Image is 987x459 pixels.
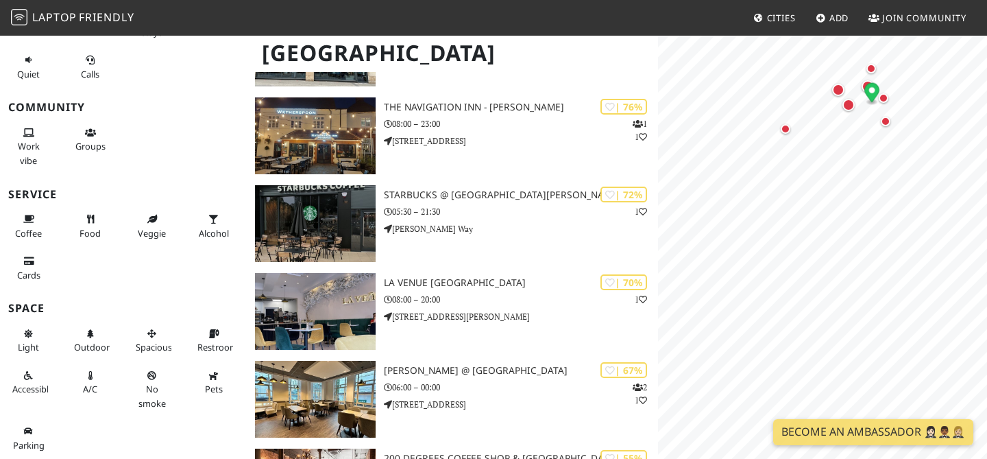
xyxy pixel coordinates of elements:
button: Restroom [193,322,234,359]
p: 1 [635,205,647,218]
p: [STREET_ADDRESS] [384,398,658,411]
p: [STREET_ADDRESS] [384,134,658,148]
span: Spacious [136,341,172,353]
span: Alcohol [199,227,229,239]
span: Pet friendly [205,383,223,395]
h3: Starbucks @ [GEOGRAPHIC_DATA][PERSON_NAME] [384,189,658,201]
div: | 72% [600,187,647,202]
img: LaptopFriendly [11,9,27,25]
button: Quiet [8,49,49,85]
p: 08:00 – 23:00 [384,117,658,130]
span: Quiet [17,68,40,80]
div: | 70% [600,274,647,290]
p: 05:30 – 21:30 [384,205,658,218]
div: Map marker [877,113,894,130]
span: Air conditioned [83,383,97,395]
div: Map marker [840,96,857,114]
span: Outdoor area [74,341,110,353]
span: Food [80,227,101,239]
button: Cards [8,250,49,286]
p: 2 1 [633,381,647,407]
p: [PERSON_NAME] Way [384,222,658,235]
div: Map marker [863,60,879,77]
img: Starbucks @ Sir Herbert Austin Way [255,185,376,262]
span: Restroom [197,341,238,353]
span: Cities [767,12,796,24]
span: Join Community [882,12,966,24]
h3: Community [8,101,239,114]
button: Light [8,322,49,359]
span: People working [18,140,40,166]
span: Veggie [138,227,166,239]
span: Add [829,12,849,24]
button: Work vibe [8,121,49,172]
p: [STREET_ADDRESS][PERSON_NAME] [384,310,658,323]
button: Pets [193,364,234,401]
span: Laptop [32,10,77,25]
button: Food [70,208,110,244]
span: Accessible [12,383,53,395]
a: Add [810,5,855,30]
img: Tim Hortons @ New St [255,361,376,438]
div: Map marker [777,121,794,137]
span: Natural light [18,341,39,353]
span: Coffee [15,227,42,239]
h3: Space [8,302,239,315]
a: The Navigation Inn - JD Wetherspoon | 76% 11 The Navigation Inn - [PERSON_NAME] 08:00 – 23:00 [ST... [247,97,658,174]
p: 08:00 – 20:00 [384,293,658,306]
p: 06:00 – 00:00 [384,381,658,394]
div: Map marker [864,82,879,105]
span: Long stays [141,12,162,38]
span: Smoke free [138,383,166,409]
button: Coffee [8,208,49,244]
h3: [PERSON_NAME] @ [GEOGRAPHIC_DATA] [384,365,658,377]
img: The Navigation Inn - JD Wetherspoon [255,97,376,174]
a: Cities [748,5,801,30]
h3: Service [8,188,239,201]
div: Map marker [829,81,847,99]
div: Map marker [859,78,877,95]
button: No smoke [132,364,172,414]
span: Parking [13,439,45,451]
button: Accessible [8,364,49,401]
h1: [GEOGRAPHIC_DATA] [251,34,655,72]
img: La Venue Coffee House [255,273,376,350]
button: Calls [70,49,110,85]
button: A/C [70,364,110,401]
button: Spacious [132,322,172,359]
p: 1 [635,293,647,306]
button: Outdoor [70,322,110,359]
div: | 76% [600,99,647,115]
a: LaptopFriendly LaptopFriendly [11,6,134,30]
span: Credit cards [17,269,40,281]
h3: The Navigation Inn - [PERSON_NAME] [384,102,658,113]
button: Veggie [132,208,172,244]
p: 1 1 [633,117,647,143]
span: Group tables [75,140,106,152]
a: Join Community [863,5,972,30]
h3: La Venue [GEOGRAPHIC_DATA] [384,277,658,289]
button: Parking [8,420,49,456]
a: Become an Ambassador 🤵🏻‍♀️🤵🏾‍♂️🤵🏼‍♀️ [773,419,973,445]
a: Tim Hortons @ New St | 67% 21 [PERSON_NAME] @ [GEOGRAPHIC_DATA] 06:00 – 00:00 [STREET_ADDRESS] [247,361,658,438]
button: Groups [70,121,110,158]
span: Video/audio calls [81,68,99,80]
div: Map marker [875,90,892,106]
a: Starbucks @ Sir Herbert Austin Way | 72% 1 Starbucks @ [GEOGRAPHIC_DATA][PERSON_NAME] 05:30 – 21:... [247,185,658,262]
span: Friendly [79,10,134,25]
div: | 67% [600,362,647,378]
a: La Venue Coffee House | 70% 1 La Venue [GEOGRAPHIC_DATA] 08:00 – 20:00 [STREET_ADDRESS][PERSON_NAME] [247,273,658,350]
button: Alcohol [193,208,234,244]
